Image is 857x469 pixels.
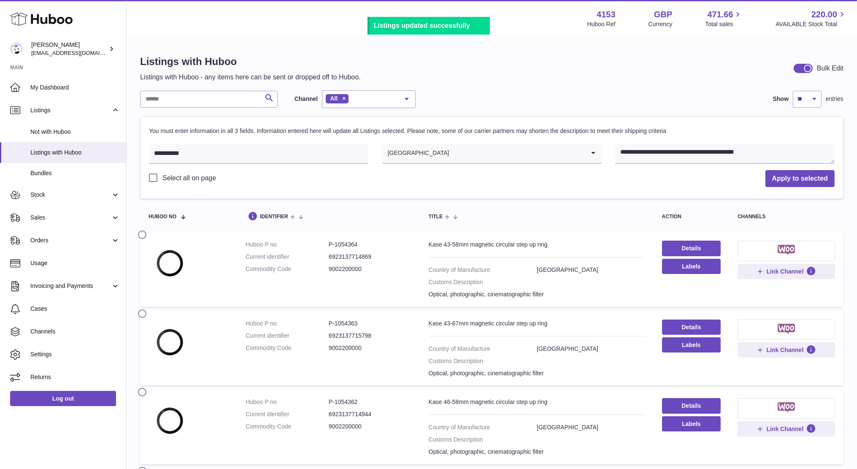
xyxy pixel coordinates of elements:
[260,214,288,220] span: identifier
[429,423,537,431] dt: Country of Manufacture
[30,128,120,136] span: Not with Huboo
[597,9,616,20] strong: 4153
[30,169,120,177] span: Bundles
[149,174,216,183] label: Select all on page
[738,214,835,220] div: channels
[30,259,120,267] span: Usage
[30,106,111,114] span: Listings
[429,398,645,406] div: Kase 46-58mm magnetic circular step up ring
[662,241,721,256] a: Details
[149,320,191,362] img: Kase 43-67mm magnetic circular step up ring
[140,73,361,82] p: Listings with Huboo - any items here can be sent or dropped off to Huboo.
[329,410,412,418] dd: 6923137714944
[382,144,602,164] div: Search for option
[382,144,450,163] span: [GEOGRAPHIC_DATA]
[811,9,837,20] span: 220.00
[329,344,412,352] dd: 9002200000
[773,95,789,103] label: Show
[30,305,120,313] span: Cases
[30,350,120,358] span: Settings
[30,373,120,381] span: Returns
[429,214,443,220] span: title
[826,95,843,103] span: entries
[30,191,111,199] span: Stock
[30,328,120,336] span: Channels
[776,20,847,28] span: AVAILABLE Stock Total
[449,144,584,163] input: Search for option
[537,423,645,431] dd: [GEOGRAPHIC_DATA]
[662,398,721,413] a: Details
[707,9,733,20] span: 471.66
[140,55,361,68] h1: Listings with Huboo
[705,9,743,28] a: 471.66 Total sales
[30,149,120,157] span: Listings with Huboo
[246,320,329,328] dt: Huboo P no
[30,236,111,244] span: Orders
[662,259,721,274] button: Labels
[246,423,329,431] dt: Commodity Code
[329,320,412,328] dd: P-1054363
[30,214,111,222] span: Sales
[246,344,329,352] dt: Commodity Code
[738,421,835,436] button: Link Channel
[429,241,645,249] div: Kase 43-58mm magnetic circular step up ring
[778,324,795,334] img: woocommerce-small.png
[329,265,412,273] dd: 9002200000
[149,214,176,220] span: Huboo no
[429,320,645,328] div: Kase 43-67mm magnetic circular step up ring
[246,332,329,340] dt: Current identifier
[149,127,666,135] p: You must enter information in all 3 fields. Information entered here will update all Listings sel...
[429,345,537,353] dt: Country of Manufacture
[767,268,804,275] span: Link Channel
[649,20,673,28] div: Currency
[149,241,191,283] img: Kase 43-58mm magnetic circular step up ring
[149,398,191,440] img: Kase 46-58mm magnetic circular step up ring
[429,278,537,286] dt: Customs Description
[31,41,107,57] div: [PERSON_NAME]
[429,290,544,298] div: Optical, photographic, cinematographic filter
[329,398,412,406] dd: P-1054362
[329,253,412,261] dd: 6923137714869
[429,436,537,444] dt: Customs Description
[246,398,329,406] dt: Huboo P no
[10,391,116,406] a: Log out
[30,282,111,290] span: Invoicing and Payments
[654,9,672,20] strong: GBP
[537,266,645,274] dd: [GEOGRAPHIC_DATA]
[662,416,721,431] button: Labels
[429,369,544,377] div: Optical, photographic, cinematographic filter
[662,320,721,335] a: Details
[30,84,120,92] span: My Dashboard
[329,241,412,249] dd: P-1054364
[246,241,329,249] dt: Huboo P no
[429,357,537,365] dt: Customs Description
[778,245,795,255] img: woocommerce-small.png
[767,346,804,354] span: Link Channel
[374,21,486,30] div: Listings updated successfully
[329,332,412,340] dd: 6923137715798
[10,43,23,55] img: sales@kasefilters.com
[705,20,743,28] span: Total sales
[246,253,329,261] dt: Current identifier
[776,9,847,28] a: 220.00 AVAILABLE Stock Total
[662,214,721,220] div: action
[329,423,412,431] dd: 9002200000
[738,342,835,358] button: Link Channel
[662,337,721,352] button: Labels
[738,264,835,279] button: Link Channel
[429,448,544,456] div: Optical, photographic, cinematographic filter
[295,95,318,103] label: Channel
[817,64,843,73] div: Bulk Edit
[767,425,804,433] span: Link Channel
[246,265,329,273] dt: Commodity Code
[246,410,329,418] dt: Current identifier
[330,95,338,102] span: All
[587,20,616,28] div: Huboo Ref
[429,266,537,274] dt: Country of Manufacture
[765,170,835,187] button: Apply to selected
[31,49,124,56] span: [EMAIL_ADDRESS][DOMAIN_NAME]
[778,402,795,412] img: woocommerce-small.png
[537,345,645,353] dd: [GEOGRAPHIC_DATA]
